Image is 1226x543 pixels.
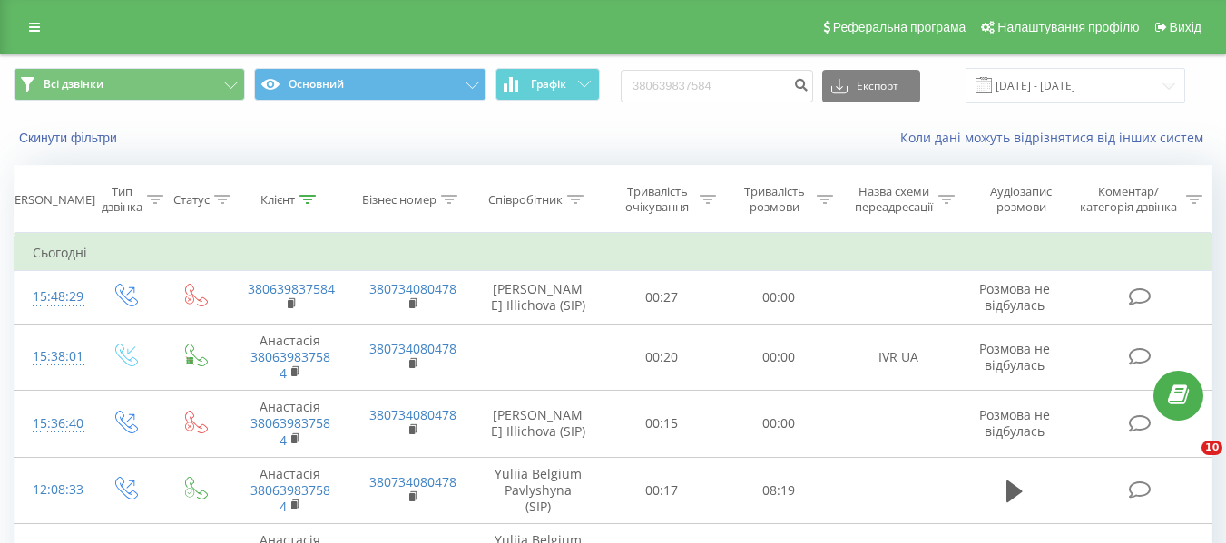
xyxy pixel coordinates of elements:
td: [PERSON_NAME] Illichova (SIP) [473,391,603,458]
td: 00:27 [603,271,721,324]
button: Скинути фільтри [14,130,126,146]
a: 380734080478 [369,406,456,423]
button: Основний [254,68,485,101]
a: Коли дані можуть відрізнятися вiд інших систем [900,129,1212,146]
div: Тривалість розмови [737,184,812,215]
div: Аудіозапис розмови [976,184,1067,215]
td: [PERSON_NAME] Illichova (SIP) [473,271,603,324]
td: Yuliia Belgium Pavlyshyna (SIP) [473,457,603,524]
span: Всі дзвінки [44,77,103,92]
iframe: Intercom live chat [1164,441,1208,484]
a: 380639837584 [250,414,330,448]
a: 380639837584 [250,481,330,515]
div: Назва схеми переадресації [854,184,934,215]
td: Анастасія [230,324,351,391]
a: 380639837584 [250,348,330,382]
span: 10 [1201,441,1222,455]
td: 00:00 [721,391,838,458]
td: 00:00 [721,271,838,324]
div: Коментар/категорія дзвінка [1075,184,1182,215]
div: 12:08:33 [33,472,71,508]
td: Анастасія [230,457,351,524]
span: Розмова не відбулась [979,406,1050,440]
span: Реферальна програма [833,20,966,34]
div: Тривалість очікування [620,184,695,215]
input: Пошук за номером [621,70,813,102]
td: Анастасія [230,391,351,458]
div: 15:36:40 [33,406,71,441]
button: Всі дзвінки [14,68,245,101]
button: Графік [495,68,600,101]
a: 380639837584 [248,280,335,297]
div: Клієнт [260,192,295,208]
div: [PERSON_NAME] [4,192,95,208]
span: Налаштування профілю [997,20,1139,34]
span: Вихід [1170,20,1201,34]
div: Статус [173,192,210,208]
a: 380734080478 [369,473,456,490]
div: Бізнес номер [362,192,436,208]
td: 00:17 [603,457,721,524]
td: Сьогодні [15,235,1212,271]
a: 380734080478 [369,280,456,297]
td: 00:00 [721,324,838,391]
span: Розмова не відбулась [979,280,1050,314]
td: 00:20 [603,324,721,391]
div: Тип дзвінка [102,184,142,215]
td: IVR UA [838,324,959,391]
div: 15:48:29 [33,279,71,315]
div: 15:38:01 [33,339,71,374]
span: Графік [531,78,566,91]
span: Розмова не відбулась [979,340,1050,373]
a: 380734080478 [369,340,456,357]
td: 00:15 [603,391,721,458]
div: Співробітник [488,192,563,208]
button: Експорт [822,70,920,102]
td: 08:19 [721,457,838,524]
